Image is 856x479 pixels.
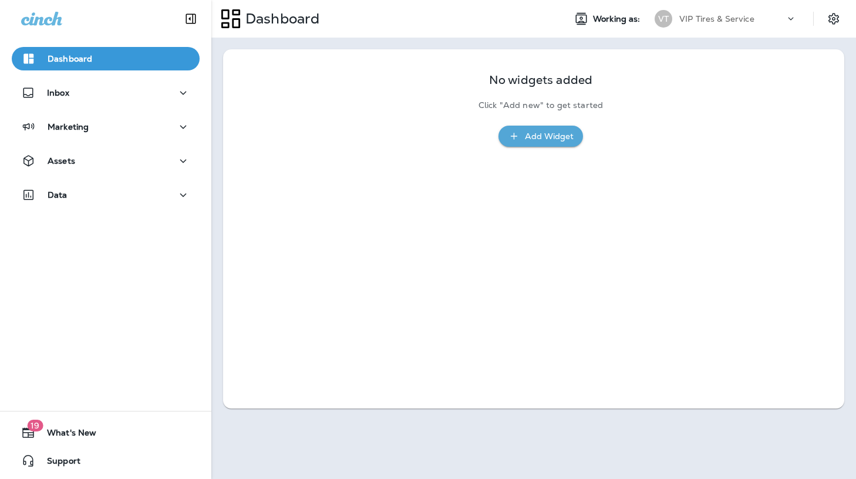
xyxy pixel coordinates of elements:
[12,449,200,473] button: Support
[489,75,592,85] p: No widgets added
[12,47,200,70] button: Dashboard
[525,129,574,144] div: Add Widget
[35,428,96,442] span: What's New
[478,100,603,110] p: Click "Add new" to get started
[241,10,319,28] p: Dashboard
[174,7,207,31] button: Collapse Sidebar
[48,54,92,63] p: Dashboard
[12,115,200,139] button: Marketing
[12,421,200,444] button: 19What's New
[35,456,80,470] span: Support
[498,126,583,147] button: Add Widget
[48,122,89,131] p: Marketing
[48,156,75,166] p: Assets
[47,88,69,97] p: Inbox
[679,14,754,23] p: VIP Tires & Service
[823,8,844,29] button: Settings
[12,183,200,207] button: Data
[12,149,200,173] button: Assets
[655,10,672,28] div: VT
[27,420,43,431] span: 19
[593,14,643,24] span: Working as:
[12,81,200,104] button: Inbox
[48,190,68,200] p: Data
